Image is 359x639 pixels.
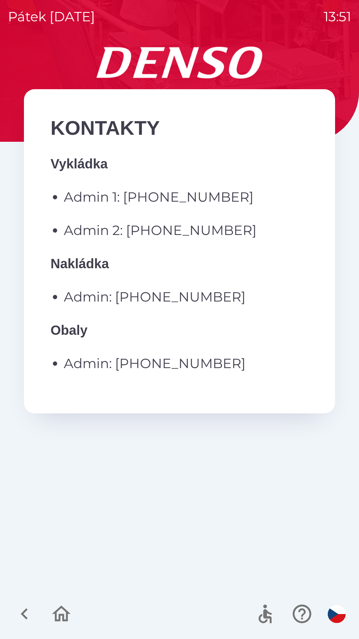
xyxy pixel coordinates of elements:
strong: Nakládka [51,256,109,271]
h2: KONTAKTY [51,116,308,140]
p: Admin 2: [PHONE_NUMBER] [64,220,308,240]
strong: Obaly [51,323,87,337]
img: cs flag [328,605,346,623]
p: 13:51 [324,7,351,27]
p: pátek [DATE] [8,7,95,27]
p: Admin: [PHONE_NUMBER] [64,353,308,373]
p: Admin: [PHONE_NUMBER] [64,287,308,307]
strong: Vykládka [51,156,108,171]
p: Admin 1: [PHONE_NUMBER] [64,187,308,207]
img: Logo [24,47,335,79]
